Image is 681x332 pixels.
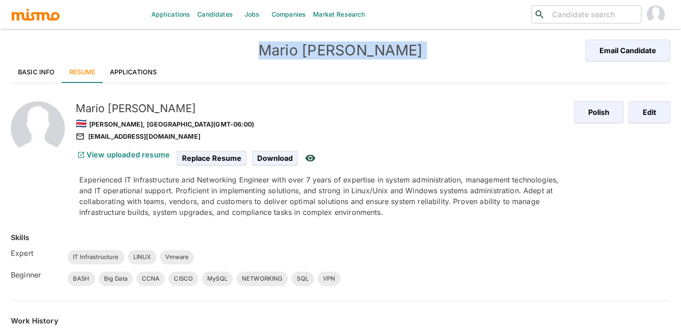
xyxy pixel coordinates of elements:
span: LINUX [128,253,157,262]
span: CCNA [136,274,165,283]
a: Basic Info [11,61,62,83]
h6: Work History [11,315,670,326]
a: View uploaded resume [76,150,170,159]
span: BASH [68,274,95,283]
h6: Skills [11,232,29,243]
span: MySQL [202,274,233,283]
span: VPN [318,274,340,283]
span: Download [252,151,298,165]
a: Resume [62,61,103,83]
div: Experienced IT Infrastructure and Networking Engineer with over 7 years of expertise in system ad... [79,174,567,218]
h6: Expert [11,248,60,259]
span: Replace Resume [177,151,246,165]
a: Applications [103,61,164,83]
img: Gabriel Hernandez [647,5,665,23]
span: Big Data [99,274,133,283]
span: NETWORKING [236,274,288,283]
button: Edit [629,101,670,123]
h5: Mario [PERSON_NAME] [76,101,567,116]
button: Email Candidate [586,40,670,61]
span: CISCO [168,274,198,283]
div: [EMAIL_ADDRESS][DOMAIN_NAME] [76,131,567,142]
h6: Beginner [11,269,60,280]
span: Vmware [160,253,194,262]
input: Candidate search [549,8,637,21]
h4: Mario [PERSON_NAME] [176,41,505,59]
img: logo [11,8,60,21]
span: 🇨🇷 [76,118,87,129]
button: Polish [574,101,623,123]
img: 2Q== [11,101,65,155]
span: SQL [291,274,313,283]
span: IT Infrastructure [68,253,124,262]
a: Download [252,154,298,161]
div: [PERSON_NAME], [GEOGRAPHIC_DATA] (GMT-06:00) [76,116,567,131]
